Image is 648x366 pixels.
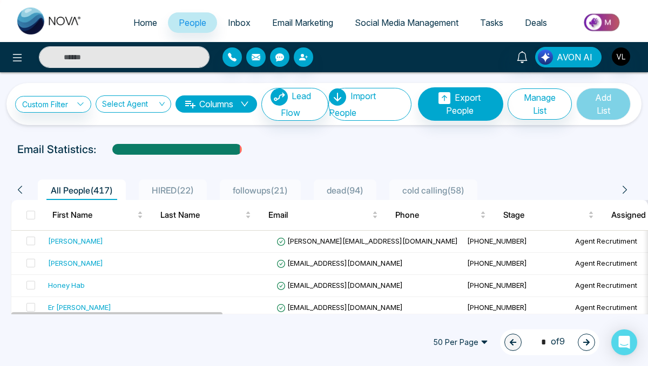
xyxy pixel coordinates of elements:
[268,209,370,222] span: Email
[525,17,547,28] span: Deals
[276,281,403,289] span: [EMAIL_ADDRESS][DOMAIN_NAME]
[261,88,328,121] button: Lead Flow
[467,237,527,245] span: [PHONE_NUMBER]
[557,51,592,64] span: AVON AI
[17,141,96,157] p: Email Statistics:
[611,329,637,355] div: Open Intercom Messenger
[467,303,527,312] span: [PHONE_NUMBER]
[508,88,572,120] button: Manage List
[123,12,168,33] a: Home
[17,8,82,34] img: Nova CRM Logo
[260,200,387,230] th: Email
[228,17,251,28] span: Inbox
[46,185,117,196] span: All People ( 417 )
[271,88,288,106] img: Lead Flow
[563,10,642,34] img: Market-place.gif
[495,200,603,230] th: Stage
[355,17,458,28] span: Social Media Management
[168,12,217,33] a: People
[175,95,257,113] button: Columnsdown
[469,12,514,33] a: Tasks
[535,335,565,349] span: of 9
[329,91,376,118] span: Import People
[418,87,503,121] button: Export People
[152,200,260,230] th: Last Name
[480,17,503,28] span: Tasks
[398,185,469,196] span: cold calling ( 58 )
[535,47,602,67] button: AVON AI
[387,200,495,230] th: Phone
[44,200,152,230] th: First Name
[426,334,496,351] span: 50 Per Page
[281,91,311,118] span: Lead Flow
[15,96,91,113] a: Custom Filter
[467,259,527,267] span: [PHONE_NUMBER]
[276,259,403,267] span: [EMAIL_ADDRESS][DOMAIN_NAME]
[228,185,292,196] span: followups ( 21 )
[276,303,403,312] span: [EMAIL_ADDRESS][DOMAIN_NAME]
[147,185,198,196] span: HIRED ( 22 )
[257,88,328,121] a: Lead FlowLead Flow
[48,280,85,291] div: Honey Hab
[276,237,458,245] span: [PERSON_NAME][EMAIL_ADDRESS][DOMAIN_NAME]
[446,92,481,116] span: Export People
[503,209,586,222] span: Stage
[395,209,478,222] span: Phone
[160,209,243,222] span: Last Name
[240,100,249,108] span: down
[514,12,558,33] a: Deals
[538,50,553,65] img: Lead Flow
[272,17,333,28] span: Email Marketing
[217,12,261,33] a: Inbox
[48,302,111,313] div: Er [PERSON_NAME]
[261,12,344,33] a: Email Marketing
[612,47,630,66] img: User Avatar
[344,12,469,33] a: Social Media Management
[133,17,157,28] span: Home
[48,236,103,246] div: [PERSON_NAME]
[322,185,368,196] span: dead ( 94 )
[467,281,527,289] span: [PHONE_NUMBER]
[52,209,135,222] span: First Name
[179,17,206,28] span: People
[48,258,103,268] div: [PERSON_NAME]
